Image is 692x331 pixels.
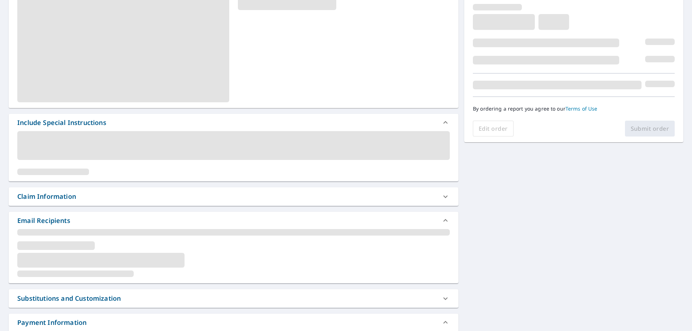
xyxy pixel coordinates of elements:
[9,212,458,229] div: Email Recipients
[17,318,86,327] div: Payment Information
[473,106,675,112] p: By ordering a report you agree to our
[9,289,458,308] div: Substitutions and Customization
[9,314,458,331] div: Payment Information
[17,192,76,201] div: Claim Information
[9,114,458,131] div: Include Special Instructions
[9,187,458,206] div: Claim Information
[17,118,106,128] div: Include Special Instructions
[565,105,598,112] a: Terms of Use
[17,294,121,303] div: Substitutions and Customization
[17,216,70,225] div: Email Recipients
